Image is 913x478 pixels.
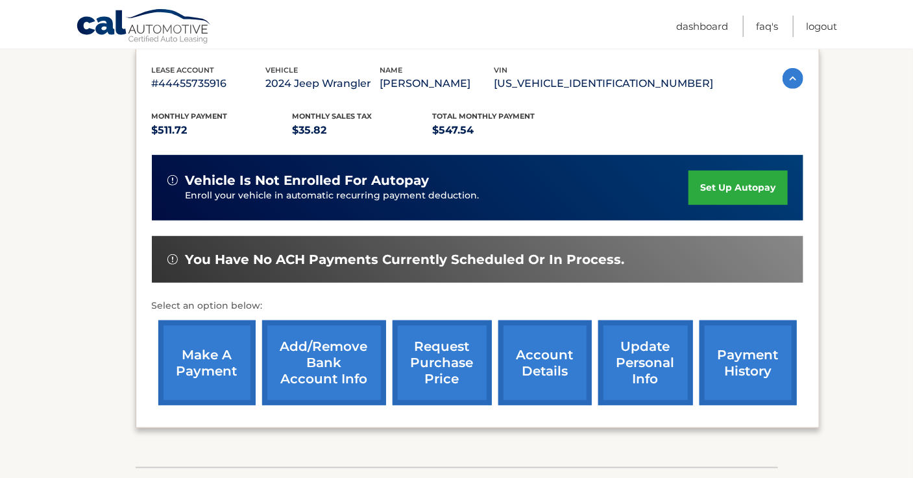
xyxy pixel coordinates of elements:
[292,121,433,139] p: $35.82
[266,66,298,75] span: vehicle
[266,75,380,93] p: 2024 Jeep Wrangler
[393,320,492,405] a: request purchase price
[756,16,778,37] a: FAQ's
[494,75,714,93] p: [US_VEHICLE_IDENTIFICATION_NUMBER]
[806,16,837,37] a: Logout
[186,173,430,189] span: vehicle is not enrolled for autopay
[380,75,494,93] p: [PERSON_NAME]
[700,320,797,405] a: payment history
[433,121,574,139] p: $547.54
[688,171,787,205] a: set up autopay
[152,298,803,314] p: Select an option below:
[152,66,215,75] span: lease account
[262,320,386,405] a: Add/Remove bank account info
[494,66,508,75] span: vin
[498,320,592,405] a: account details
[76,8,212,46] a: Cal Automotive
[380,66,403,75] span: name
[186,252,625,268] span: You have no ACH payments currently scheduled or in process.
[676,16,728,37] a: Dashboard
[167,254,178,265] img: alert-white.svg
[167,175,178,185] img: alert-white.svg
[152,121,293,139] p: $511.72
[152,75,266,93] p: #44455735916
[186,189,689,203] p: Enroll your vehicle in automatic recurring payment deduction.
[292,112,372,121] span: Monthly sales Tax
[783,68,803,89] img: accordion-active.svg
[158,320,256,405] a: make a payment
[433,112,535,121] span: Total Monthly Payment
[598,320,693,405] a: update personal info
[152,112,228,121] span: Monthly Payment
